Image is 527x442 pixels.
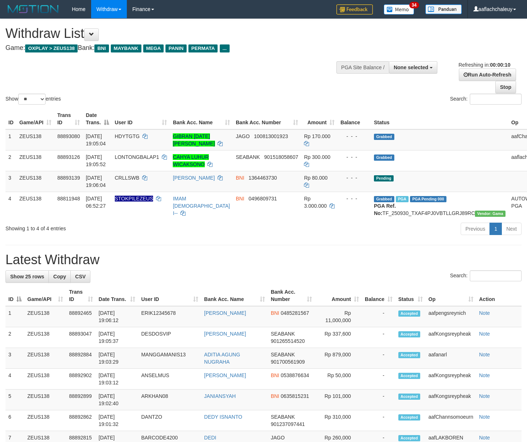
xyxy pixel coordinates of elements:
a: Note [479,352,490,357]
td: - [362,306,395,327]
a: Run Auto-Refresh [459,69,516,81]
label: Search: [450,94,522,105]
td: 88892902 [66,369,95,390]
span: MEGA [143,44,164,52]
td: ZEUS138 [24,327,66,348]
th: Trans ID: activate to sort column ascending [54,109,83,129]
th: User ID: activate to sort column ascending [112,109,170,129]
span: Rp 80.000 [304,175,328,181]
a: Next [501,223,522,235]
label: Search: [450,270,522,281]
span: 88893139 [57,175,80,181]
td: [DATE] 19:03:12 [96,369,138,390]
b: PGA Ref. No: [374,203,396,216]
span: Grabbed [374,134,394,140]
span: JAGO [271,435,285,441]
span: Copy 0485281567 to clipboard [281,310,309,316]
th: Op: activate to sort column ascending [426,285,476,306]
span: OXPLAY > ZEUS138 [25,44,78,52]
td: ZEUS138 [24,306,66,327]
td: 88892899 [66,390,95,410]
td: - [362,410,395,431]
span: Copy 901237097441 to clipboard [271,421,305,427]
span: Refreshing in: [458,62,510,68]
input: Search: [470,94,522,105]
span: Copy 0538876634 to clipboard [281,372,309,378]
td: ZEUS138 [24,348,66,369]
span: Show 25 rows [10,274,44,279]
td: ZEUS138 [24,369,66,390]
td: [DATE] 19:01:32 [96,410,138,431]
a: Note [479,435,490,441]
a: Note [479,393,490,399]
a: IMAM [DEMOGRAPHIC_DATA] I-- [173,196,230,216]
span: Accepted [398,331,420,337]
td: 88893047 [66,327,95,348]
span: Copy 901700561909 to clipboard [271,359,305,365]
span: HDYTGTG [115,133,140,139]
a: GIBRAN [DATE] [PERSON_NAME] [173,133,215,146]
a: Stop [495,81,516,93]
td: - [362,348,395,369]
a: Note [479,414,490,420]
img: panduan.png [425,4,462,14]
a: Copy [48,270,71,283]
span: Copy 100813001923 to clipboard [254,133,288,139]
span: Grabbed [374,196,394,202]
td: Rp 50,000 [315,369,362,390]
td: ERIK12345678 [138,306,201,327]
span: BNI [236,196,244,202]
th: Amount: activate to sort column ascending [301,109,337,129]
span: 88893080 [57,133,80,139]
span: Copy 901265514520 to clipboard [271,338,305,344]
a: DEDY ISNANTO [204,414,242,420]
th: Balance: activate to sort column ascending [362,285,395,306]
span: MAYBANK [111,44,141,52]
span: Accepted [398,435,420,441]
th: Status [371,109,508,129]
span: Nama rekening ada tanda titik/strip, harap diedit [115,196,153,202]
img: Button%20Memo.svg [384,4,414,15]
span: CSV [75,274,86,279]
td: ZEUS138 [16,150,54,171]
span: BNI [271,310,279,316]
a: [PERSON_NAME] [204,372,246,378]
td: Rp 879,000 [315,348,362,369]
span: Accepted [398,394,420,400]
td: ZEUS138 [24,390,66,410]
td: Rp 11,000,000 [315,306,362,327]
td: aafanarl [426,348,476,369]
td: Rp 337,600 [315,327,362,348]
a: [PERSON_NAME] [204,331,246,337]
button: None selected [389,61,437,74]
span: Marked by aafsreyleap [396,196,409,202]
td: aafChannsomoeurn [426,410,476,431]
span: ... [220,44,230,52]
th: Action [476,285,522,306]
td: 4 [5,192,16,220]
td: aafKongsreypheak [426,390,476,410]
td: 3 [5,348,24,369]
td: aafKongsreypheak [426,369,476,390]
a: [PERSON_NAME] [173,175,215,181]
td: Rp 101,000 [315,390,362,410]
td: 2 [5,150,16,171]
a: CAHYA LUHUR WICAKSONO [173,154,209,167]
td: MANGGAMANIS13 [138,348,201,369]
a: ADITIA AGUNG NUGRAHA [204,352,240,365]
td: ZEUS138 [16,129,54,150]
span: [DATE] 06:52:27 [86,196,106,209]
td: TF_250930_TXAF4PJ0VBTLLGRJ89RC [371,192,508,220]
td: 88892465 [66,306,95,327]
th: Bank Acc. Number: activate to sort column ascending [233,109,301,129]
select: Showentries [18,94,46,105]
img: MOTION_logo.png [5,4,61,15]
h1: Withdraw List [5,26,344,41]
a: DEDI [204,435,216,441]
td: - [362,327,395,348]
a: Note [479,331,490,337]
span: PGA Pending [410,196,446,202]
div: - - - [340,195,368,202]
span: Accepted [398,352,420,358]
span: Copy 901518058607 to clipboard [264,154,298,160]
